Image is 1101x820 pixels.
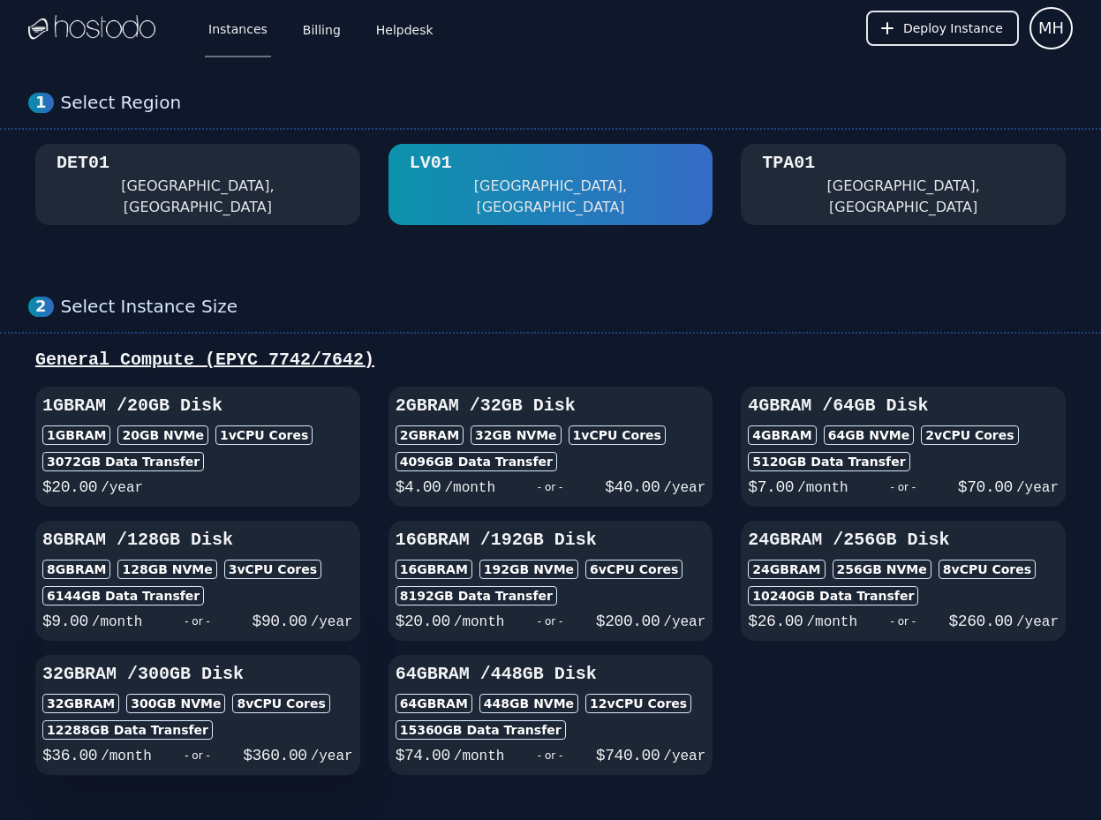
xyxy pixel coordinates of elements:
div: TPA01 [762,151,815,176]
button: LV01 [GEOGRAPHIC_DATA], [GEOGRAPHIC_DATA] [388,144,713,225]
h3: 64GB RAM / 448 GB Disk [396,662,706,687]
div: - or - [848,475,958,500]
div: [GEOGRAPHIC_DATA], [GEOGRAPHIC_DATA] [410,176,692,218]
h3: 4GB RAM / 64 GB Disk [748,394,1059,418]
h3: 24GB RAM / 256 GB Disk [748,528,1059,553]
span: $ 90.00 [253,613,307,630]
button: 8GBRAM /128GB Disk8GBRAM128GB NVMe3vCPU Cores6144GB Data Transfer$9.00/month- or -$90.00/year [35,521,360,641]
span: $ 36.00 [42,747,97,764]
button: Deploy Instance [866,11,1019,46]
div: 10240 GB Data Transfer [748,586,918,606]
span: /month [454,749,505,764]
div: 8GB RAM [42,560,110,579]
div: LV01 [410,151,452,176]
span: $ 20.00 [42,478,97,496]
div: 12288 GB Data Transfer [42,720,213,740]
span: $ 70.00 [958,478,1013,496]
div: 6144 GB Data Transfer [42,586,204,606]
h3: 32GB RAM / 300 GB Disk [42,662,353,687]
span: $ 4.00 [396,478,441,496]
div: 256 GB NVMe [833,560,931,579]
h3: 8GB RAM / 128 GB Disk [42,528,353,553]
div: 192 GB NVMe [479,560,578,579]
span: $ 9.00 [42,613,88,630]
div: - or - [142,609,252,634]
h3: 16GB RAM / 192 GB Disk [396,528,706,553]
span: $ 74.00 [396,747,450,764]
div: 128 GB NVMe [117,560,216,579]
div: Select Instance Size [61,296,1073,318]
span: $ 260.00 [948,613,1012,630]
span: /year [101,480,143,496]
span: $ 7.00 [748,478,794,496]
div: 5120 GB Data Transfer [748,452,909,471]
span: Deploy Instance [903,19,1003,37]
span: /year [311,614,353,630]
div: 3 vCPU Cores [224,560,321,579]
span: /year [663,480,705,496]
div: 2GB RAM [396,425,464,445]
div: 448 GB NVMe [479,694,578,713]
div: 4GB RAM [748,425,816,445]
span: /year [663,614,705,630]
button: DET01 [GEOGRAPHIC_DATA], [GEOGRAPHIC_DATA] [35,144,360,225]
div: 1 vCPU Cores [569,425,666,445]
div: 8192 GB Data Transfer [396,586,557,606]
button: 24GBRAM /256GB Disk24GBRAM256GB NVMe8vCPU Cores10240GB Data Transfer$26.00/month- or -$260.00/year [741,521,1066,641]
span: $ 20.00 [396,613,450,630]
div: 32GB RAM [42,694,119,713]
div: [GEOGRAPHIC_DATA], [GEOGRAPHIC_DATA] [762,176,1044,218]
span: /month [454,614,505,630]
div: 1GB RAM [42,425,110,445]
div: 64 GB NVMe [824,425,915,445]
h3: 1GB RAM / 20 GB Disk [42,394,353,418]
span: $ 40.00 [605,478,660,496]
div: 64GB RAM [396,694,472,713]
div: 8 vCPU Cores [939,560,1036,579]
div: - or - [504,609,595,634]
div: 4096 GB Data Transfer [396,452,557,471]
div: - or - [504,743,595,768]
div: 24GB RAM [748,560,825,579]
span: $ 26.00 [748,613,803,630]
div: 1 vCPU Cores [215,425,313,445]
div: 3072 GB Data Transfer [42,452,204,471]
button: TPA01 [GEOGRAPHIC_DATA], [GEOGRAPHIC_DATA] [741,144,1066,225]
button: 1GBRAM /20GB Disk1GBRAM20GB NVMe1vCPU Cores3072GB Data Transfer$20.00/year [35,387,360,507]
div: - or - [495,475,605,500]
button: 32GBRAM /300GB Disk32GBRAM300GB NVMe8vCPU Cores12288GB Data Transfer$36.00/month- or -$360.00/year [35,655,360,775]
span: /year [663,749,705,764]
span: /year [1016,614,1059,630]
div: 15360 GB Data Transfer [396,720,566,740]
div: Select Region [61,92,1073,114]
span: /year [1016,480,1059,496]
div: 2 vCPU Cores [921,425,1018,445]
span: $ 200.00 [596,613,660,630]
div: 16GB RAM [396,560,472,579]
div: 1 [28,93,54,113]
div: 32 GB NVMe [471,425,562,445]
span: /month [444,480,495,496]
div: General Compute (EPYC 7742/7642) [28,348,1073,372]
div: 12 vCPU Cores [585,694,691,713]
span: $ 740.00 [596,747,660,764]
button: 4GBRAM /64GB Disk4GBRAM64GB NVMe2vCPU Cores5120GB Data Transfer$7.00/month- or -$70.00/year [741,387,1066,507]
div: 20 GB NVMe [117,425,208,445]
button: 64GBRAM /448GB Disk64GBRAM448GB NVMe12vCPU Cores15360GB Data Transfer$74.00/month- or -$740.00/year [388,655,713,775]
div: 2 [28,297,54,317]
span: /month [797,480,848,496]
h3: 2GB RAM / 32 GB Disk [396,394,706,418]
div: [GEOGRAPHIC_DATA], [GEOGRAPHIC_DATA] [57,176,339,218]
span: /month [92,614,143,630]
button: User menu [1029,7,1073,49]
span: /month [806,614,857,630]
button: 2GBRAM /32GB Disk2GBRAM32GB NVMe1vCPU Cores4096GB Data Transfer$4.00/month- or -$40.00/year [388,387,713,507]
div: 6 vCPU Cores [585,560,682,579]
img: Logo [28,15,155,41]
span: MH [1038,16,1064,41]
div: DET01 [57,151,109,176]
div: - or - [857,609,948,634]
button: 16GBRAM /192GB Disk16GBRAM192GB NVMe6vCPU Cores8192GB Data Transfer$20.00/month- or -$200.00/year [388,521,713,641]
